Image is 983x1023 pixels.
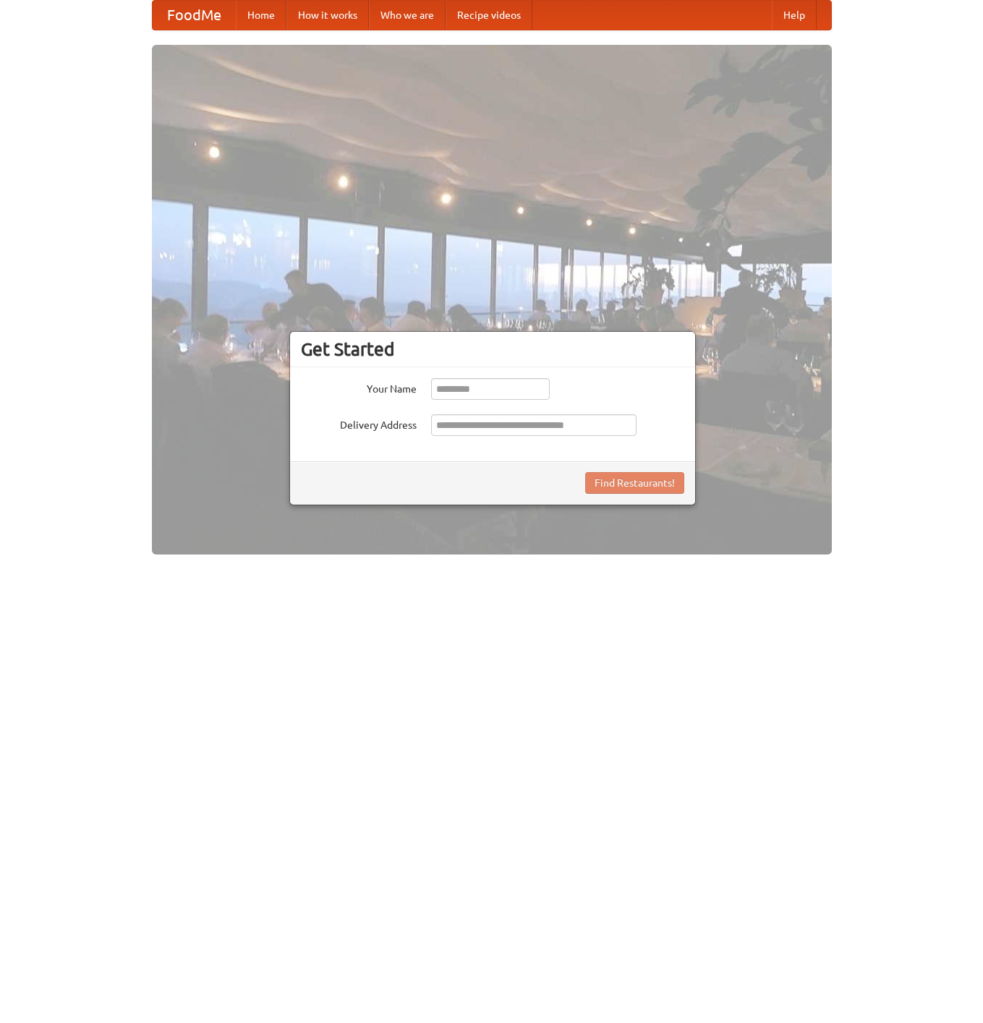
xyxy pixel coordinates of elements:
[772,1,817,30] a: Help
[301,414,417,432] label: Delivery Address
[585,472,684,494] button: Find Restaurants!
[153,1,236,30] a: FoodMe
[286,1,369,30] a: How it works
[446,1,532,30] a: Recipe videos
[301,378,417,396] label: Your Name
[369,1,446,30] a: Who we are
[301,338,684,360] h3: Get Started
[236,1,286,30] a: Home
